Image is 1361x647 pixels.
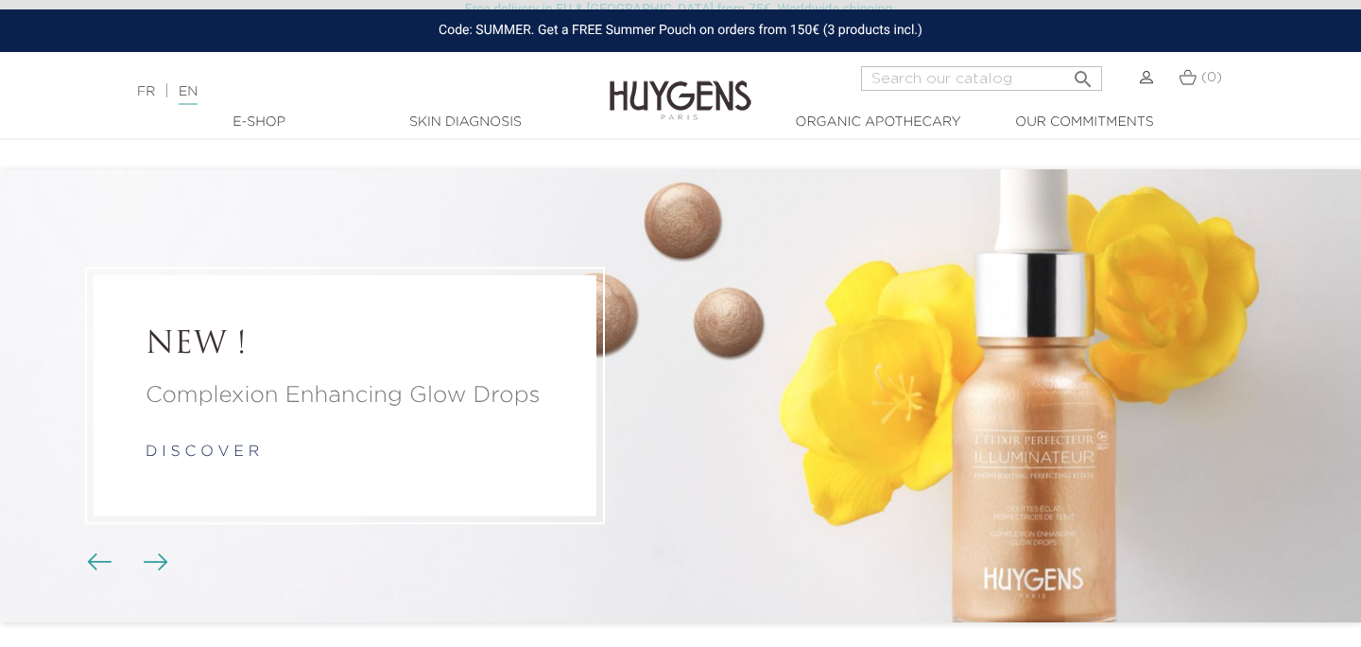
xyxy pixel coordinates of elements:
[146,445,259,460] a: d i s c o v e r
[1201,71,1222,84] span: (0)
[1072,62,1094,85] i: 
[164,113,353,132] a: E-Shop
[990,113,1179,132] a: Our commitments
[95,549,156,577] div: Carousel buttons
[1066,61,1100,86] button: 
[146,378,544,412] a: Complexion Enhancing Glow Drops
[610,50,751,123] img: Huygens
[179,85,198,105] a: EN
[128,80,553,103] div: |
[137,85,155,98] a: FR
[146,328,544,364] a: NEW !
[784,113,973,132] a: Organic Apothecary
[861,66,1102,91] input: Search
[370,113,560,132] a: Skin Diagnosis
